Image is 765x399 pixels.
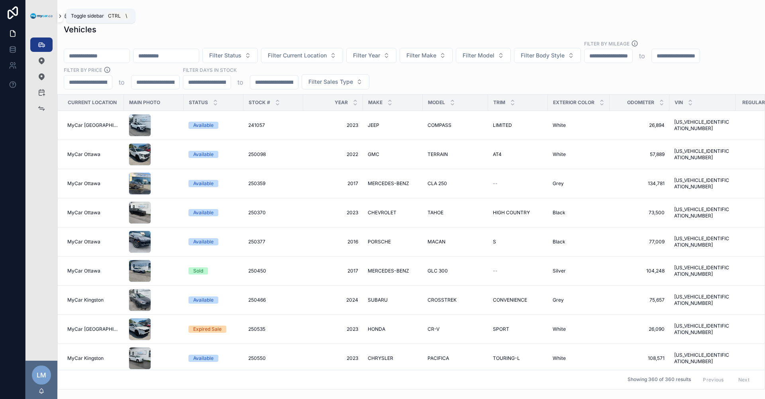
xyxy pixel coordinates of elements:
span: 104,248 [614,268,665,274]
span: Filter Model [463,51,494,59]
a: GLC 300 [428,268,483,274]
span: MERCEDES-BENZ [368,180,409,187]
span: 2023 [308,122,358,128]
a: JEEP [368,122,418,128]
span: Main Photo [129,99,160,106]
a: SUBARU [368,297,418,303]
a: 250359 [248,180,298,187]
span: Model [428,99,445,106]
a: Black [553,239,605,245]
div: Available [193,296,214,304]
a: 2024 [308,297,358,303]
a: Grey [553,180,605,187]
span: Filter Year [353,51,380,59]
a: 2017 [308,268,358,274]
a: 250377 [248,239,298,245]
label: Filter Days In Stock [183,66,237,73]
span: 250450 [248,268,266,274]
a: MERCEDES-BENZ [368,268,418,274]
a: [US_VEHICLE_IDENTIFICATION_NUMBER] [674,323,731,336]
span: TERRAIN [428,151,448,158]
span: 108,571 [614,355,665,361]
a: 57,889 [614,151,665,158]
a: MACAN [428,239,483,245]
span: Filter Make [406,51,436,59]
span: White [553,355,566,361]
button: Select Button [261,48,343,63]
a: Available [188,151,239,158]
a: MyCar [GEOGRAPHIC_DATA] [67,326,119,332]
h1: Vehicles [64,24,96,35]
a: CHEVROLET [368,209,418,216]
a: AT4 [493,151,543,158]
a: 250098 [248,151,298,158]
span: MyCar Ottawa [67,239,100,245]
span: COMPASS [428,122,451,128]
a: [US_VEHICLE_IDENTIFICATION_NUMBER] [674,265,731,277]
span: 77,009 [614,239,665,245]
span: LIMITED [493,122,512,128]
a: [US_VEHICLE_IDENTIFICATION_NUMBER] [674,352,731,365]
span: Exterior Color [553,99,594,106]
a: MERCEDES-BENZ [368,180,418,187]
span: [US_VEHICLE_IDENTIFICATION_NUMBER] [674,294,731,306]
span: CLA 250 [428,180,447,187]
a: 26,894 [614,122,665,128]
div: Sold [193,267,203,275]
a: Available [188,355,239,362]
span: Status [189,99,208,106]
div: Available [193,122,214,129]
span: Current Location [68,99,117,106]
p: to [639,51,645,61]
a: Available [188,122,239,129]
span: 250535 [248,326,265,332]
a: 26,090 [614,326,665,332]
span: HONDA [368,326,385,332]
a: 250466 [248,297,298,303]
a: MyCar [GEOGRAPHIC_DATA] [67,122,119,128]
span: \ [123,13,129,19]
div: Expired Sale [193,326,222,333]
label: Filter By Mileage [584,40,630,47]
div: Available [193,355,214,362]
a: Black [553,209,605,216]
label: FILTER BY PRICE [64,66,102,73]
div: Available [193,238,214,245]
span: CHRYSLER [368,355,393,361]
span: [US_VEHICLE_IDENTIFICATION_NUMBER] [674,206,731,219]
a: [US_VEHICLE_IDENTIFICATION_NUMBER] [674,235,731,248]
button: Select Button [202,48,258,63]
a: CLA 250 [428,180,483,187]
span: 250370 [248,209,266,216]
div: Available [193,180,214,187]
a: 75,657 [614,297,665,303]
a: HONDA [368,326,418,332]
span: PORSCHE [368,239,391,245]
a: S [493,239,543,245]
span: Filter Body Style [521,51,565,59]
span: 241057 [248,122,265,128]
a: 250450 [248,268,298,274]
a: 2016 [308,239,358,245]
a: [US_VEHICLE_IDENTIFICATION_NUMBER] [674,177,731,190]
a: MyCar Ottawa [67,180,119,187]
a: [US_VEHICLE_IDENTIFICATION_NUMBER] [674,148,731,161]
span: LM [37,370,46,380]
a: 2023 [308,209,358,216]
a: COMPASS [428,122,483,128]
span: [US_VEHICLE_IDENTIFICATION_NUMBER] [674,119,731,132]
div: scrollable content [25,32,57,126]
span: Showing 360 of 360 results [628,377,691,383]
span: GMC [368,151,379,158]
a: TAHOE [428,209,483,216]
span: 250098 [248,151,266,158]
button: Select Button [400,48,453,63]
span: Filter Sales Type [308,78,353,86]
a: Sold [188,267,239,275]
span: Silver [553,268,566,274]
a: CHRYSLER [368,355,418,361]
span: SPORT [493,326,509,332]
